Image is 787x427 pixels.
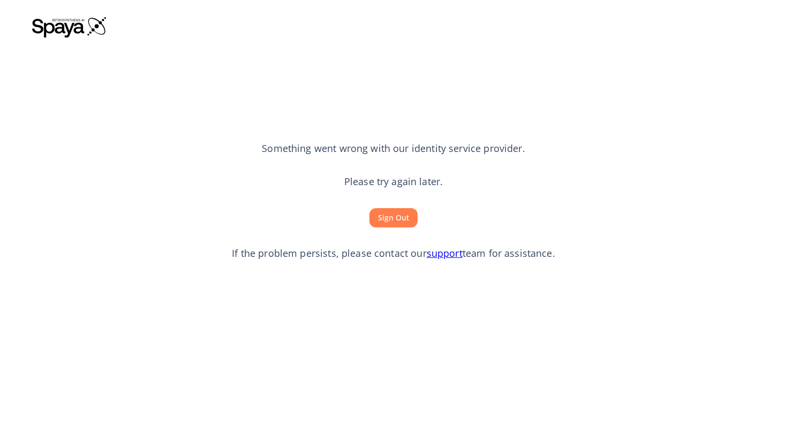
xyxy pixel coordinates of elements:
a: support [427,247,463,260]
p: Please try again later. [344,175,443,189]
p: If the problem persists, please contact our team for assistance. [232,247,555,261]
p: Something went wrong with our identity service provider. [262,142,525,156]
button: Sign Out [369,208,418,228]
img: Spaya logo [32,16,107,37]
